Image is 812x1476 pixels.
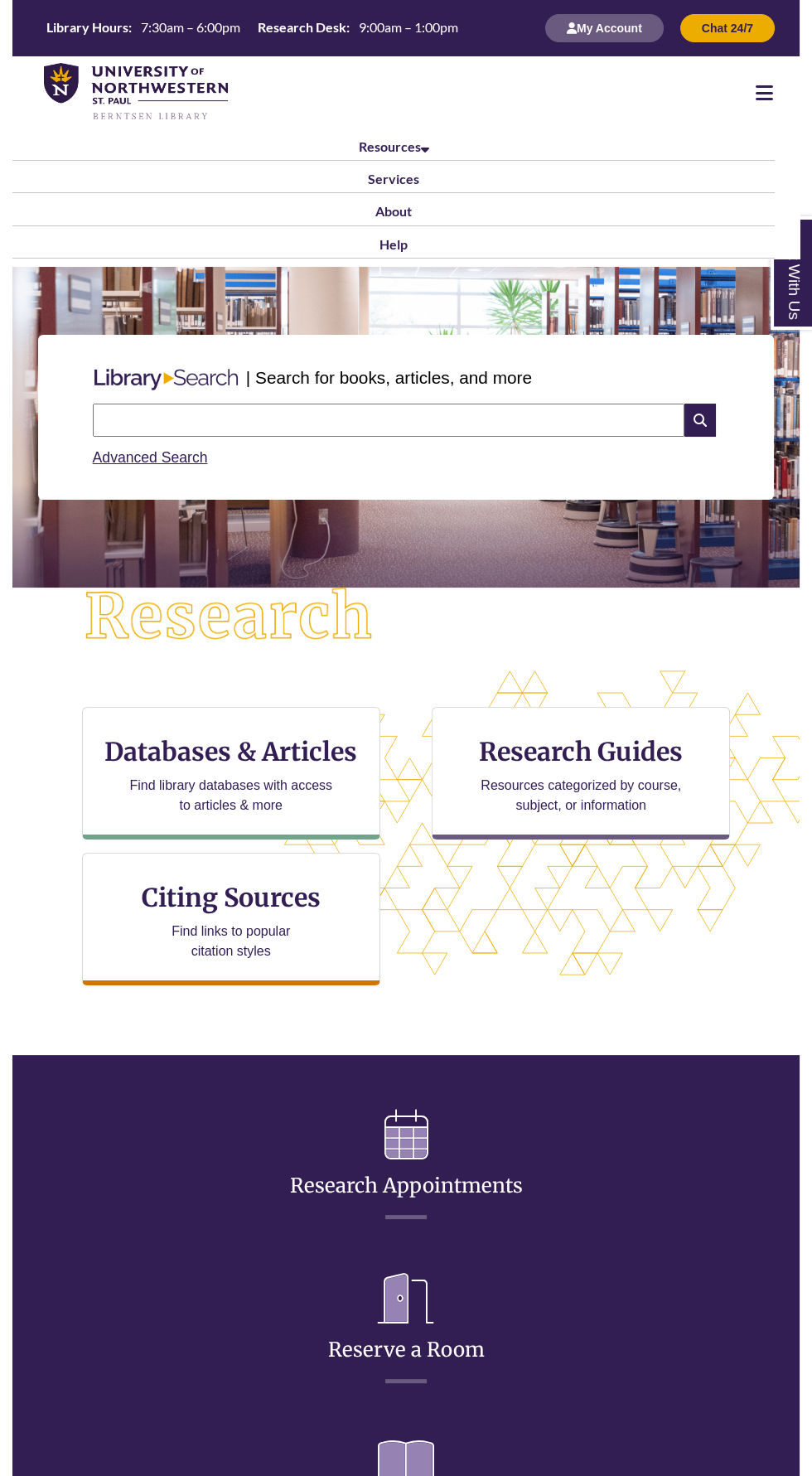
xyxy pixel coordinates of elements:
a: Advanced Search [93,449,208,466]
img: UNWSP Library Logo [44,63,228,121]
table: Hours Today [40,18,465,36]
a: Help [379,236,408,252]
p: | Search for books, articles, and more [246,365,532,390]
a: Reserve a Room [328,1297,485,1362]
a: About [375,203,412,219]
h3: Research Guides [446,736,716,767]
span: 9:00am – 1:00pm [359,19,458,35]
a: My Account [545,21,664,35]
a: Databases & Articles Find library databases with access to articles & more [82,707,380,840]
i: Search [684,404,716,437]
img: Libary Search [86,362,246,397]
a: Services [368,171,419,186]
a: Resources [359,138,429,154]
p: Find links to popular citation styles [150,922,312,961]
p: Find library databases with access to articles & more [123,776,339,815]
a: Chat 24/7 [680,21,775,35]
th: Research Desk: [251,18,352,36]
th: Library Hours: [40,18,134,36]
a: Research Guides Resources categorized by course, subject, or information [432,707,730,840]
button: Chat 24/7 [680,14,775,42]
a: Research Appointments [290,1133,523,1198]
a: Hours Today [40,18,465,38]
span: 7:30am – 6:00pm [141,19,240,35]
img: Research [52,555,407,679]
h3: Databases & Articles [96,736,366,767]
p: Resources categorized by course, subject, or information [473,776,689,815]
a: Citing Sources Find links to popular citation styles [82,853,380,985]
button: My Account [545,14,664,42]
h3: Citing Sources [130,882,332,913]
